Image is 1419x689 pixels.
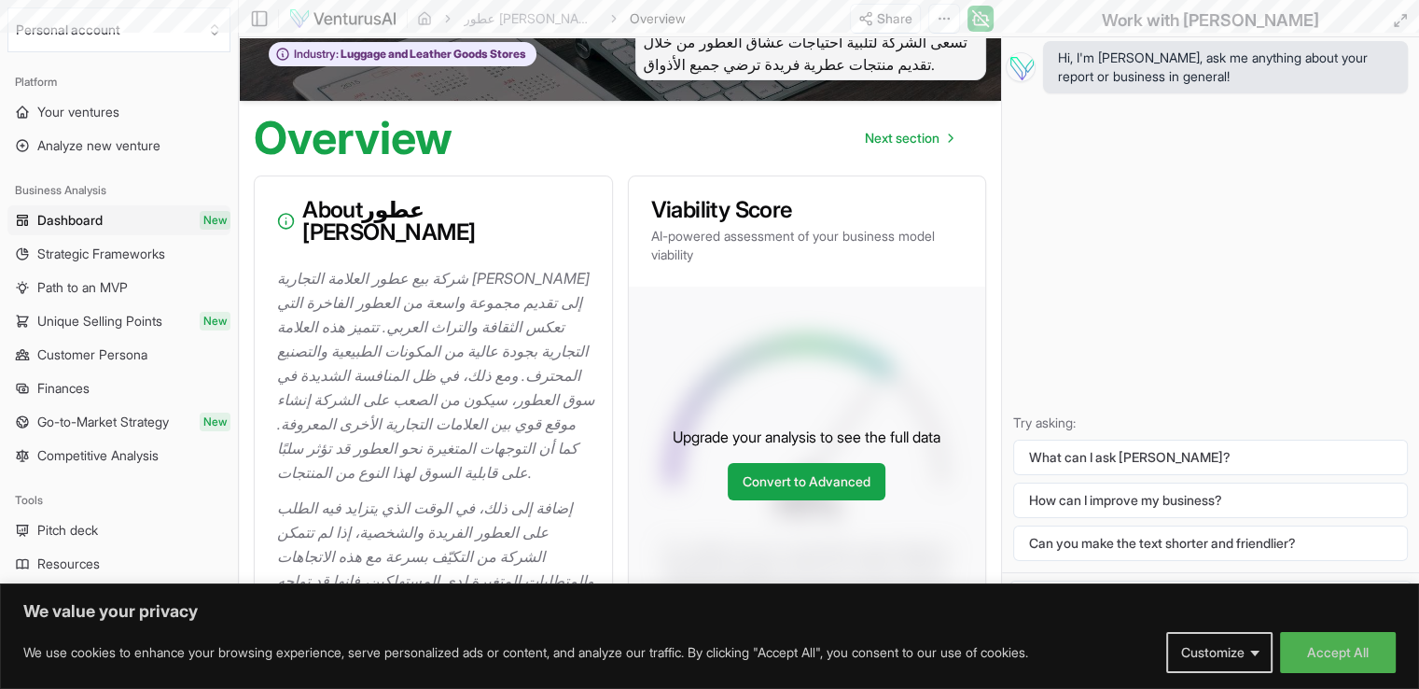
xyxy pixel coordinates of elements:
[673,426,940,448] p: Upgrade your analysis to see the full data
[865,129,939,148] span: Next section
[23,600,1396,623] p: We value your privacy
[7,485,230,515] div: Tools
[651,227,964,264] p: AI-powered assessment of your business model viability
[7,131,230,161] a: Analyze new venture
[7,273,230,302] a: Path to an MVP
[37,413,169,431] span: Go-to-Market Strategy
[200,312,230,330] span: New
[7,340,230,370] a: Customer Persona
[1013,440,1408,475] button: What can I ask [PERSON_NAME]?
[7,373,230,403] a: Finances
[37,312,162,330] span: Unique Selling Points
[7,306,230,336] a: Unique Selling PointsNew
[651,199,964,221] h3: Viability Score
[37,379,90,398] span: Finances
[1013,526,1408,561] button: Can you make the text shorter and friendlier?
[254,116,452,161] h1: Overview
[37,136,160,155] span: Analyze new venture
[37,211,103,230] span: Dashboard
[200,413,230,431] span: New
[37,446,159,465] span: Competitive Analysis
[37,103,119,121] span: Your ventures
[7,239,230,269] a: Strategic Frameworks
[339,47,526,62] span: Luggage and Leather Goods Stores
[1006,52,1036,82] img: Vera
[200,211,230,230] span: New
[7,549,230,579] a: Resources
[7,205,230,235] a: DashboardNew
[728,463,885,500] a: Convert to Advanced
[37,245,165,263] span: Strategic Frameworks
[37,345,147,364] span: Customer Persona
[7,407,230,437] a: Go-to-Market StrategyNew
[37,555,100,573] span: Resources
[7,67,230,97] div: Platform
[277,496,597,617] p: إضافة إلى ذلك، في الوقت الذي يتزايد فيه الطلب على العطور الفريدة والشخصية، إذا لم تتمكن الشركة من...
[1058,49,1393,86] span: Hi, I'm [PERSON_NAME], ask me anything about your report or business in general!
[277,199,590,244] h3: About عطور [PERSON_NAME]
[1166,632,1273,673] button: Customize
[7,176,230,205] div: Business Analysis
[269,42,536,67] button: Industry:Luggage and Leather Goods Stores
[7,441,230,471] a: Competitive Analysis
[7,515,230,545] a: Pitch deck
[294,47,339,62] span: Industry:
[1013,414,1408,432] p: Try asking:
[1280,632,1396,673] button: Accept All
[850,120,967,157] nav: pagination
[37,278,128,297] span: Path to an MVP
[1013,483,1408,518] button: How can I improve my business?
[7,97,230,127] a: Your ventures
[850,120,967,157] a: Go to next page
[277,266,597,485] p: شركة بيع عطور العلامة التجارية [PERSON_NAME] إلى تقديم مجموعة واسعة من العطور الفاخرة التي تعكس ا...
[23,641,1028,664] p: We use cookies to enhance your browsing experience, serve personalized ads or content, and analyz...
[37,521,98,540] span: Pitch deck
